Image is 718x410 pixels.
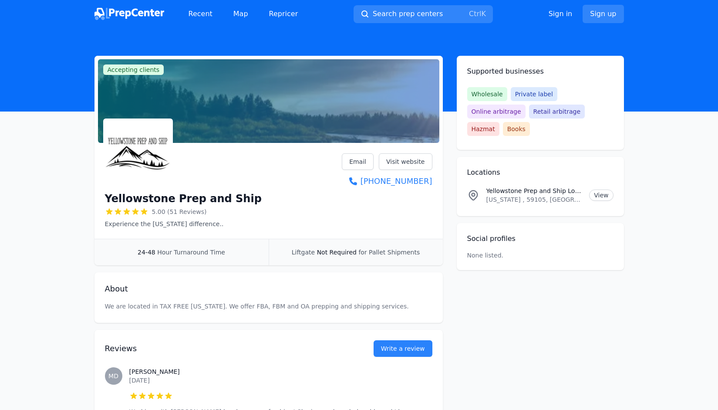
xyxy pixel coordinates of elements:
[583,5,624,23] a: Sign up
[467,234,614,244] h2: Social profiles
[589,190,613,201] a: View
[129,377,150,384] time: [DATE]
[342,175,432,187] a: [PHONE_NUMBER]
[467,66,614,77] h2: Supported businesses
[486,186,583,195] p: Yellowstone Prep and Ship Location
[467,251,504,260] p: None listed.
[94,8,164,20] img: PrepCenter
[503,122,530,136] span: Books
[105,283,432,295] h2: About
[373,9,443,19] span: Search prep centers
[354,5,493,23] button: Search prep centersCtrlK
[379,153,432,170] a: Visit website
[105,192,262,206] h1: Yellowstone Prep and Ship
[486,195,583,204] p: [US_STATE] , 59105, [GEOGRAPHIC_DATA]
[103,64,164,75] span: Accepting clients
[105,120,171,186] img: Yellowstone Prep and Ship
[511,87,557,101] span: Private label
[529,105,585,119] span: Retail arbitrage
[182,5,219,23] a: Recent
[374,340,432,357] a: Write a review
[317,249,357,256] span: Not Required
[358,249,420,256] span: for Pallet Shipments
[157,249,225,256] span: Hour Turnaround Time
[105,342,346,355] h2: Reviews
[467,105,526,119] span: Online arbitrage
[467,167,614,178] h2: Locations
[469,10,481,18] kbd: Ctrl
[108,373,118,379] span: MD
[549,9,573,19] a: Sign in
[226,5,255,23] a: Map
[292,249,315,256] span: Liftgate
[129,367,432,376] h3: [PERSON_NAME]
[105,220,262,228] p: Experience the [US_STATE] difference..
[262,5,305,23] a: Repricer
[105,302,432,311] p: We are located in TAX FREE [US_STATE]. We offer FBA, FBM and OA prepping and shipping services.
[342,153,374,170] a: Email
[152,207,207,216] span: 5.00 (51 Reviews)
[467,122,499,136] span: Hazmat
[467,87,507,101] span: Wholesale
[481,10,486,18] kbd: K
[138,249,155,256] span: 24-48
